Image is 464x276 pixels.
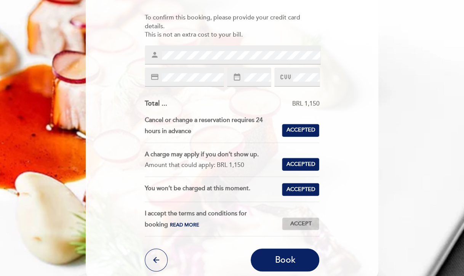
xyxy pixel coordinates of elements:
[145,208,282,230] div: I accept the terms and conditions for booking
[145,183,282,196] div: You won’t be charged at this moment.
[152,255,161,265] i: arrow_back
[145,160,276,171] div: Amount that could apply: BRL 1,150
[233,73,241,81] i: date_range
[145,115,282,137] div: Cancel or change a reservation requires 24 hours in advance
[145,149,276,160] div: A charge may apply if you don’t show up.
[286,126,315,134] span: Accepted
[145,13,320,40] div: To confirm this booking, please provide your credit card details. This is not an extra cost to yo...
[145,249,168,271] button: arrow_back
[282,183,319,196] button: Accepted
[150,51,159,59] i: person
[167,99,320,108] div: BRL 1,150
[275,255,295,265] span: Book
[251,249,319,271] button: Book
[286,186,315,194] span: Accepted
[290,220,311,228] span: Accept
[170,222,199,228] span: Read more
[282,124,319,137] button: Accepted
[145,99,167,108] span: Total ...
[286,160,315,168] span: Accepted
[282,217,319,230] button: Accept
[150,73,159,81] i: credit_card
[282,158,319,171] button: Accepted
